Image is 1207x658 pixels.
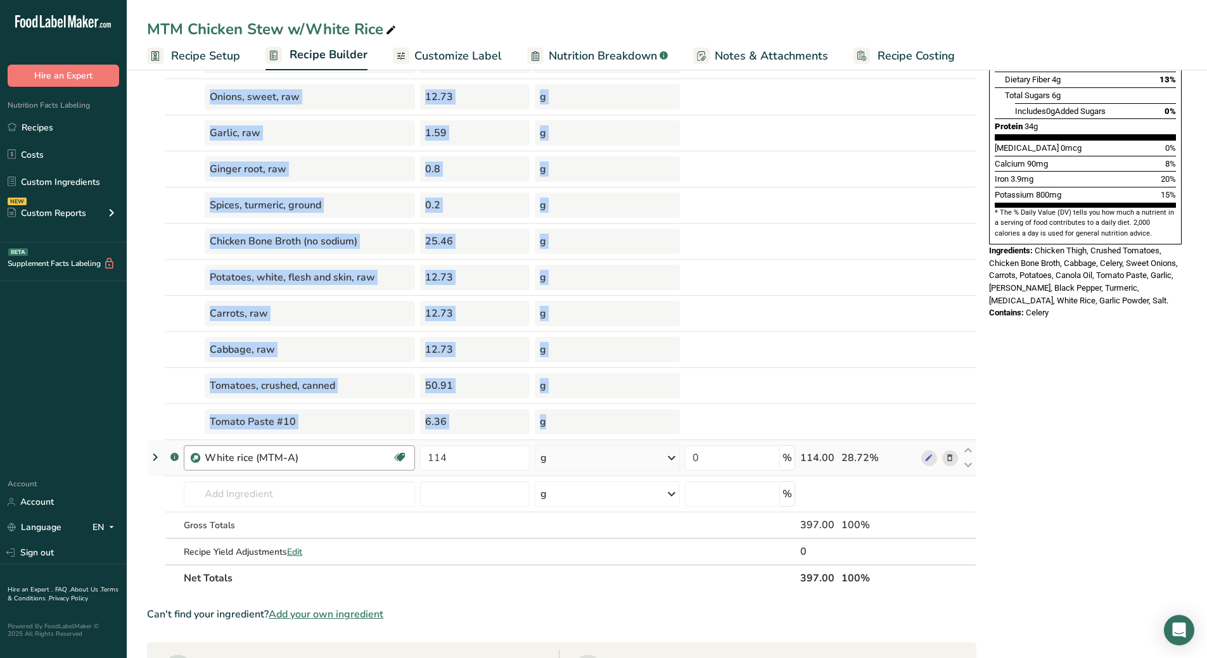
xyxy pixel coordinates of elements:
div: 6.36 [420,409,530,434]
div: 114.00 [800,450,836,465]
span: Dietary Fiber [1005,75,1050,84]
span: 0mcg [1061,143,1082,153]
span: 90mg [1027,159,1048,168]
span: 15% [1161,190,1176,199]
span: Customize Label [414,47,502,65]
div: 397.00 [800,517,836,533]
span: Iron [995,174,1009,184]
div: Spices, turmeric, ground [205,193,415,218]
span: 800mg [1036,190,1061,199]
div: NEW [8,198,27,205]
div: g [535,193,679,218]
div: Chicken Bone Broth (no sodium) [205,229,415,254]
div: g [535,301,679,326]
div: Can't find your ingredient? [147,607,976,622]
div: g [535,337,679,362]
span: Chicken Thigh, Crushed Tomatoes, Chicken Bone Broth, Cabbage, Celery, Sweet Onions, Carrots, Pota... [989,246,1178,305]
span: 0g [1046,106,1055,116]
div: Recipe Yield Adjustments [184,545,415,559]
a: Recipe Builder [265,41,367,71]
span: 6g [1052,91,1061,100]
div: EN [93,520,119,535]
span: 34g [1025,122,1038,131]
div: 12.73 [420,265,530,290]
div: g [535,409,679,434]
span: Includes Added Sugars [1015,106,1106,116]
div: Tomato Paste #10 [205,409,415,434]
span: 8% [1165,159,1176,168]
div: Carrots, raw [205,301,415,326]
span: Ingredients: [989,246,1033,255]
div: 28.72% [841,450,916,465]
div: g [535,229,679,254]
span: 4g [1052,75,1061,84]
span: Edit [287,546,302,558]
div: Open Intercom Messenger [1164,615,1194,645]
span: Notes & Attachments [715,47,828,65]
div: g [535,84,679,110]
a: Customize Label [393,42,502,70]
div: Tomatoes, crushed, canned [205,373,415,398]
a: Privacy Policy [49,594,88,603]
th: 100% [839,564,919,591]
button: Hire an Expert [8,65,119,87]
span: Protein [995,122,1023,131]
span: Total Sugars [1005,91,1050,100]
a: Hire an Expert . [8,585,53,594]
div: Gross Totals [184,519,415,532]
a: FAQ . [55,585,70,594]
div: Ginger root, raw [205,156,415,182]
div: 1.59 [420,120,530,146]
div: g [535,156,679,182]
div: 0.8 [420,156,530,182]
div: 12.73 [420,337,530,362]
div: Powered By FoodLabelMaker © 2025 All Rights Reserved [8,623,119,638]
div: Garlic, raw [205,120,415,146]
a: Language [8,516,61,538]
div: g [535,265,679,290]
span: 20% [1161,174,1176,184]
div: 0.2 [420,193,530,218]
div: 50.91 [420,373,530,398]
input: Add Ingredient [184,481,415,507]
div: 0 [800,544,836,559]
div: 12.73 [420,84,530,110]
div: Custom Reports [8,206,86,220]
div: MTM Chicken Stew w/White Rice [147,18,399,41]
div: g [535,120,679,146]
div: g [540,450,547,465]
a: Recipe Setup [147,42,240,70]
span: Potassium [995,190,1034,199]
span: 13% [1159,75,1176,84]
span: Recipe Builder [290,46,367,63]
div: BETA [8,248,28,256]
section: * The % Daily Value (DV) tells you how much a nutrient in a serving of food contributes to a dail... [995,208,1176,239]
th: Net Totals [181,564,798,591]
span: Recipe Setup [171,47,240,65]
span: 0% [1165,106,1176,116]
span: Add your own ingredient [269,607,383,622]
span: Recipe Costing [878,47,955,65]
a: Notes & Attachments [693,42,828,70]
span: 0% [1165,143,1176,153]
span: Calcium [995,159,1025,168]
div: Cabbage, raw [205,337,415,362]
span: [MEDICAL_DATA] [995,143,1059,153]
span: Contains: [989,308,1024,317]
span: Nutrition Breakdown [549,47,657,65]
span: Celery [1026,308,1049,317]
div: 100% [841,517,916,533]
div: g [535,373,679,398]
div: 12.73 [420,301,530,326]
span: 3.9mg [1011,174,1033,184]
a: About Us . [70,585,101,594]
div: Potatoes, white, flesh and skin, raw [205,265,415,290]
div: g [540,486,547,502]
div: White rice (MTM-A) [205,450,363,465]
a: Recipe Costing [853,42,955,70]
a: Terms & Conditions . [8,585,118,603]
a: Nutrition Breakdown [527,42,668,70]
th: 397.00 [798,564,839,591]
div: 25.46 [420,229,530,254]
div: Onions, sweet, raw [205,84,415,110]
